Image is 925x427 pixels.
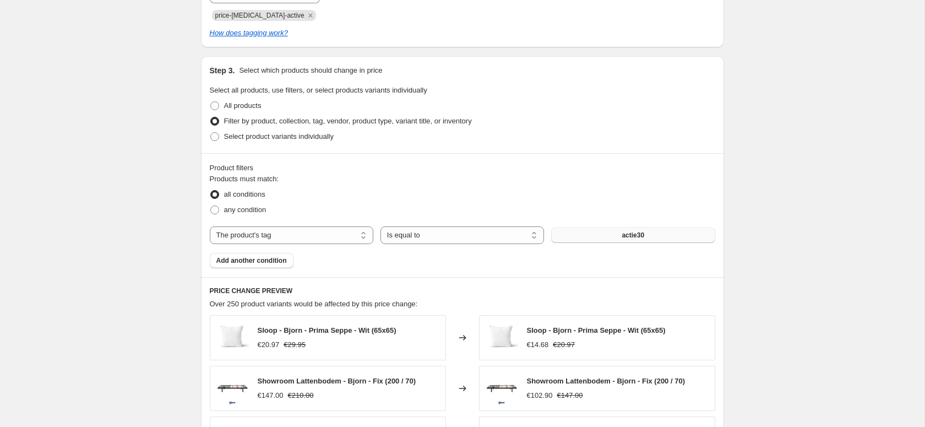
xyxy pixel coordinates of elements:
div: €14.68 [527,339,549,350]
span: Filter by product, collection, tag, vendor, product type, variant title, or inventory [224,117,472,125]
span: Products must match: [210,175,279,183]
span: Add another condition [216,256,287,265]
img: SL_K_BJORN_PRIMA-SEPPE-SAC_WIT2_56390b74-d3d4-4241-b602-4bf65ca41c4b_80x.jpg [216,321,249,354]
span: price-change-job-active [215,12,304,19]
button: actie30 [551,228,715,243]
span: Sloop - Bjorn - Prima Seppe - Wit (65x65) [527,326,666,334]
span: Select product variants individually [224,132,334,140]
a: How does tagging work? [210,29,288,37]
span: Over 250 product variants would be affected by this price change: [210,300,418,308]
div: Product filters [210,163,715,174]
span: all conditions [224,190,265,198]
button: Add another condition [210,253,293,268]
span: any condition [224,206,266,214]
span: Sloop - Bjorn - Prima Seppe - Wit (65x65) [258,326,396,334]
div: €102.90 [527,390,553,401]
p: Select which products should change in price [239,65,382,76]
strike: €210.00 [288,390,314,401]
span: Showroom Lattenbodem - Bjorn - Fix (200 / 70) [527,377,685,385]
h2: Step 3. [210,65,235,76]
div: €20.97 [258,339,280,350]
span: actie30 [622,231,644,240]
img: SL_K_BJORN_PRIMA-SEPPE-SAC_WIT2_56390b74-d3d4-4241-b602-4bf65ca41c4b_80x.jpg [485,321,518,354]
div: €147.00 [258,390,284,401]
button: Remove price-change-job-active [306,10,315,20]
strike: €29.95 [284,339,306,350]
h6: PRICE CHANGE PREVIEW [210,287,715,295]
strike: €147.00 [557,390,583,401]
span: Showroom Lattenbodem - Bjorn - Fix (200 / 70) [258,377,416,385]
strike: €20.97 [553,339,575,350]
img: LB_BJORN_FIX_064b650e-3d7f-40f2-af79-a1054f57f6c5_80x.jpg [485,372,518,405]
span: Select all products, use filters, or select products variants individually [210,86,427,94]
img: LB_BJORN_FIX_064b650e-3d7f-40f2-af79-a1054f57f6c5_80x.jpg [216,372,249,405]
span: All products [224,101,262,110]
